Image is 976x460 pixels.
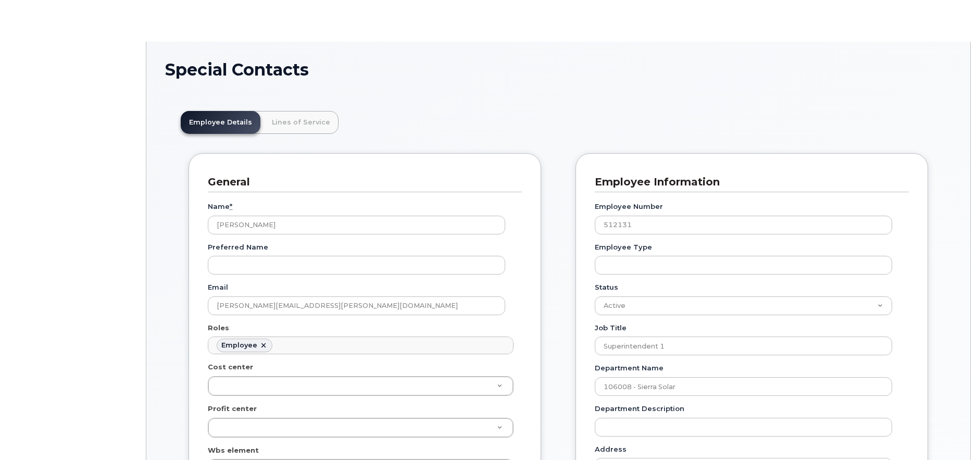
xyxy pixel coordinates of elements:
[208,323,229,333] label: Roles
[264,111,339,134] a: Lines of Service
[208,202,232,212] label: Name
[595,323,627,333] label: Job Title
[595,282,618,292] label: Status
[208,362,253,372] label: Cost center
[595,444,627,454] label: Address
[595,175,901,189] h3: Employee Information
[208,282,228,292] label: Email
[181,111,260,134] a: Employee Details
[230,202,232,210] abbr: required
[208,404,257,414] label: Profit center
[595,363,664,373] label: Department Name
[165,60,952,79] h1: Special Contacts
[208,445,259,455] label: Wbs element
[595,404,684,414] label: Department Description
[221,341,257,350] div: Employee
[595,242,652,252] label: Employee Type
[595,202,663,212] label: Employee Number
[208,242,268,252] label: Preferred Name
[208,175,514,189] h3: General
